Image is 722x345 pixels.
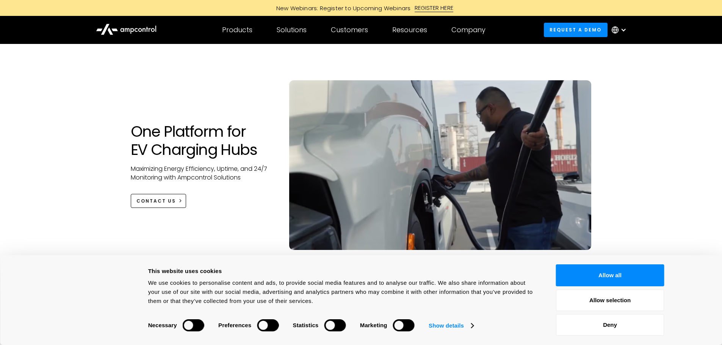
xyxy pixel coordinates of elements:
h1: One Platform for EV Charging Hubs [131,122,274,159]
a: New Webinars: Register to Upcoming WebinarsREGISTER HERE [191,4,532,12]
div: This website uses cookies [148,267,539,276]
strong: Necessary [148,322,177,328]
a: Request a demo [544,23,608,37]
div: Solutions [277,26,307,34]
p: Maximizing Energy Efficiency, Uptime, and 24/7 Monitoring with Ampcontrol Solutions [131,165,274,182]
div: CONTACT US [136,198,176,205]
div: New Webinars: Register to Upcoming Webinars [269,4,415,12]
a: CONTACT US [131,194,186,208]
strong: Marketing [360,322,387,328]
div: REGISTER HERE [415,4,454,12]
button: Allow selection [556,289,664,311]
button: Allow all [556,264,664,286]
div: Resources [392,26,427,34]
strong: Statistics [293,322,319,328]
a: Show details [429,320,473,331]
div: Products [222,26,252,34]
button: Deny [556,314,664,336]
strong: Preferences [218,322,251,328]
div: Company [451,26,486,34]
div: We use cookies to personalise content and ads, to provide social media features and to analyse ou... [148,278,539,306]
div: Customers [331,26,368,34]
